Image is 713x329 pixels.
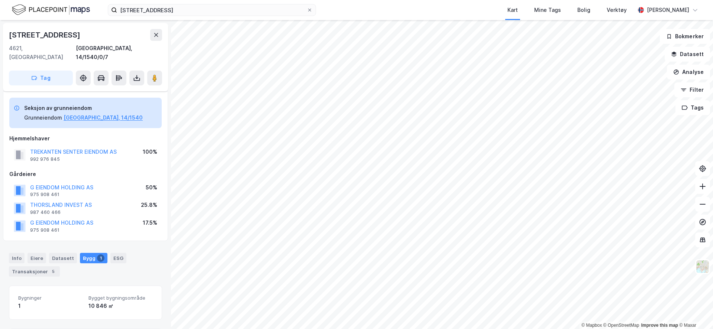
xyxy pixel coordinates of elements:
[696,260,710,274] img: Z
[143,147,157,156] div: 100%
[88,295,153,301] span: Bygget bygningsområde
[647,6,689,14] div: [PERSON_NAME]
[143,218,157,227] div: 17.5%
[675,100,710,115] button: Tags
[76,44,162,62] div: [GEOGRAPHIC_DATA], 14/1540/0/7
[97,254,104,262] div: 1
[9,266,60,277] div: Transaksjoner
[28,253,46,263] div: Eiere
[534,6,561,14] div: Mine Tags
[9,44,76,62] div: 4621, [GEOGRAPHIC_DATA]
[577,6,590,14] div: Bolig
[30,209,61,215] div: 987 460 466
[30,156,60,162] div: 992 976 845
[667,65,710,79] button: Analyse
[146,183,157,192] div: 50%
[141,201,157,209] div: 25.8%
[9,134,162,143] div: Hjemmelshaver
[18,295,83,301] span: Bygninger
[641,323,678,328] a: Improve this map
[507,6,518,14] div: Kart
[676,293,713,329] div: Kontrollprogram for chat
[24,104,143,113] div: Seksjon av grunneiendom
[9,170,162,179] div: Gårdeiere
[9,253,25,263] div: Info
[49,268,57,275] div: 5
[9,71,73,85] button: Tag
[9,29,82,41] div: [STREET_ADDRESS]
[64,113,143,122] button: [GEOGRAPHIC_DATA], 14/1540
[18,302,83,310] div: 1
[110,253,126,263] div: ESG
[607,6,627,14] div: Verktøy
[12,3,90,16] img: logo.f888ab2527a4732fd821a326f86c7f29.svg
[660,29,710,44] button: Bokmerker
[49,253,77,263] div: Datasett
[581,323,602,328] a: Mapbox
[30,227,59,233] div: 975 908 461
[603,323,639,328] a: OpenStreetMap
[665,47,710,62] button: Datasett
[80,253,107,263] div: Bygg
[117,4,307,16] input: Søk på adresse, matrikkel, gårdeiere, leietakere eller personer
[24,113,62,122] div: Grunneiendom
[30,192,59,198] div: 975 908 461
[674,82,710,97] button: Filter
[88,302,153,310] div: 10 846 ㎡
[676,293,713,329] iframe: Chat Widget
